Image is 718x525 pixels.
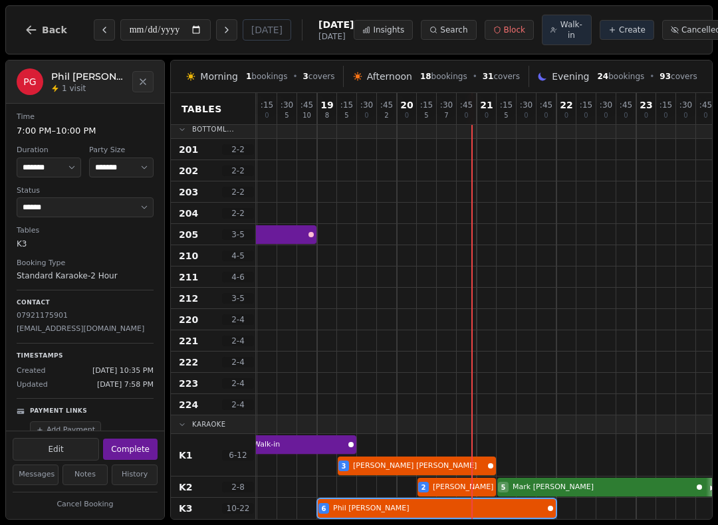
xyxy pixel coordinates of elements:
span: 0 [584,112,588,119]
dt: Time [17,112,154,123]
span: K2 [179,480,193,494]
span: 23 [640,100,652,110]
span: 10 - 22 [222,503,254,514]
span: 6 [322,504,326,514]
span: 211 [179,270,198,284]
dt: Duration [17,145,81,156]
span: 0 [564,112,568,119]
span: : 15 [659,101,672,109]
span: 3 [302,72,308,81]
span: Create [619,25,646,35]
button: History [112,465,158,485]
button: Next day [216,19,237,41]
span: [PERSON_NAME] [PERSON_NAME] [433,482,556,493]
span: Mark [PERSON_NAME] [513,482,694,493]
span: 2 - 2 [222,144,254,155]
span: 2 [421,482,426,492]
span: : 15 [261,101,273,109]
button: Notes [62,465,108,485]
span: 201 [179,143,198,156]
span: Evening [552,70,589,83]
button: Messages [13,465,59,485]
span: 2 - 2 [222,208,254,219]
dd: 7:00 PM – 10:00 PM [17,124,154,138]
span: 22 [560,100,572,110]
span: Created [17,366,46,377]
span: 222 [179,356,198,369]
span: 0 [544,112,548,119]
span: 0 [604,112,608,119]
span: 7 [444,112,448,119]
span: : 30 [600,101,612,109]
span: [DATE] 7:58 PM [97,379,154,391]
span: : 45 [699,101,712,109]
span: 1 [246,72,251,81]
span: 5 [501,482,506,492]
span: • [650,71,654,82]
button: Block [485,20,534,40]
span: : 45 [300,101,313,109]
span: 2 - 2 [222,187,254,197]
span: 0 [703,112,707,119]
span: Insights [373,25,404,35]
span: 224 [179,398,198,411]
span: 0 [485,112,489,119]
span: covers [483,71,520,82]
span: 205 [179,228,198,241]
span: 0 [405,112,409,119]
span: Morning [200,70,238,83]
span: Phil [PERSON_NAME] [333,503,545,514]
p: 07921175901 [17,310,154,322]
dt: Party Size [89,145,154,156]
span: 210 [179,249,198,262]
span: • [293,71,297,82]
span: 2 [384,112,388,119]
span: 202 [179,164,198,177]
h2: Phil [PERSON_NAME] [51,70,124,83]
span: 0 [524,112,528,119]
span: Updated [17,379,48,391]
p: Payment Links [30,407,87,416]
span: 20 [400,100,413,110]
span: 4 - 6 [222,272,254,282]
span: 24 [598,72,609,81]
button: Edit [13,438,99,461]
span: : 45 [460,101,473,109]
span: : 15 [500,101,513,109]
button: Search [421,20,476,40]
span: : 45 [540,101,552,109]
button: Insights [354,20,413,40]
span: 19 [320,100,333,110]
span: 203 [179,185,198,199]
span: 221 [179,334,198,348]
span: 212 [179,292,198,305]
span: [DATE] 10:35 PM [92,366,154,377]
span: : 30 [281,101,293,109]
span: 21 [480,100,493,110]
span: : 15 [580,101,592,109]
span: 2 - 4 [222,357,254,367]
span: 31 [483,72,494,81]
button: Close [132,71,154,92]
span: 18 [420,72,431,81]
span: 3 [342,461,346,471]
div: PG [17,68,43,95]
span: 3 - 5 [222,293,254,304]
button: Cancel Booking [13,496,158,513]
p: Timestamps [17,352,154,361]
span: 5 [424,112,428,119]
dd: Standard Karaoke-2 Hour [17,270,154,282]
span: [DATE] [318,18,354,31]
dt: Booking Type [17,258,154,269]
span: 5 [344,112,348,119]
span: bookings [598,71,645,82]
span: 2 - 4 [222,378,254,389]
span: • [473,71,477,82]
span: 4 - 5 [222,251,254,261]
span: 223 [179,377,198,390]
span: 2 - 4 [222,399,254,410]
span: : 30 [440,101,453,109]
p: [EMAIL_ADDRESS][DOMAIN_NAME] [17,324,154,335]
span: : 15 [340,101,353,109]
span: K1 [179,449,193,462]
